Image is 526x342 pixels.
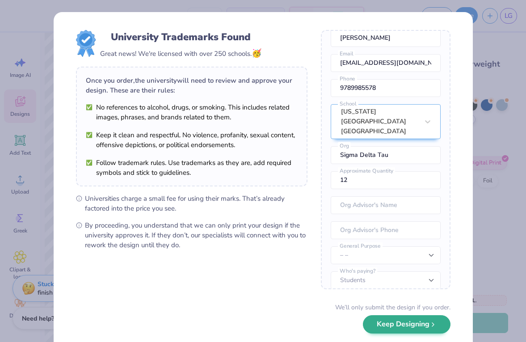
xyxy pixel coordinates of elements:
[331,79,441,97] input: Phone
[86,102,298,122] li: No references to alcohol, drugs, or smoking. This includes related images, phrases, and brands re...
[331,146,441,164] input: Org
[86,76,298,95] div: Once you order, the university will need to review and approve your design. These are their rules:
[85,194,307,213] span: Universities charge a small fee for using their marks. That’s already factored into the price you...
[331,29,441,47] input: Name
[86,158,298,177] li: Follow trademark rules. Use trademarks as they are, add required symbols and stick to guidelines.
[331,196,441,214] input: Org Advisor's Name
[331,171,441,189] input: Approximate Quantity
[341,107,419,136] div: [US_STATE][GEOGRAPHIC_DATA] [GEOGRAPHIC_DATA]
[363,315,450,334] button: Keep Designing
[111,30,251,44] div: University Trademarks Found
[100,47,261,59] div: Great news! We're licensed with over 250 schools.
[85,220,307,250] span: By proceeding, you understand that we can only print your design if the university approves it. I...
[331,54,441,72] input: Email
[86,130,298,150] li: Keep it clean and respectful. No violence, profanity, sexual content, offensive depictions, or po...
[335,303,450,312] div: We’ll only submit the design if you order.
[252,48,261,59] span: 🥳
[331,221,441,239] input: Org Advisor's Phone
[76,30,96,57] img: License badge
